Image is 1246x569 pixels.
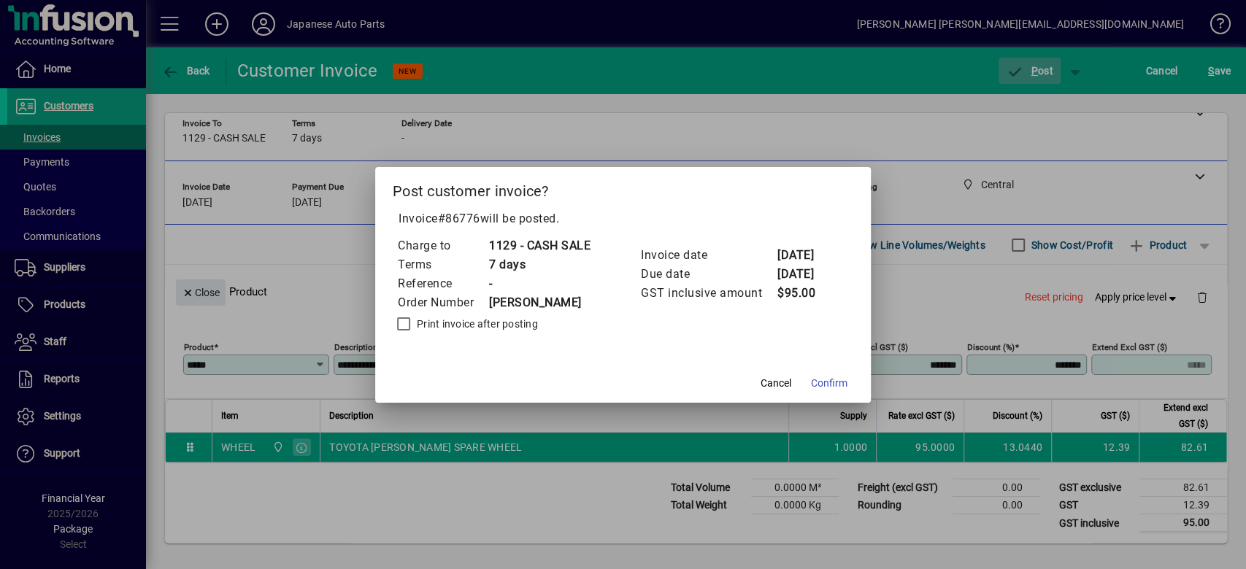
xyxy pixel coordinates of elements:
span: Confirm [811,376,847,391]
button: Cancel [753,371,799,397]
p: Invoice will be posted . [393,210,853,228]
h2: Post customer invoice? [375,167,871,209]
td: Charge to [397,236,488,255]
td: $95.00 [777,284,835,303]
td: 7 days [488,255,591,274]
td: 1129 - CASH SALE [488,236,591,255]
td: Order Number [397,293,488,312]
td: [DATE] [777,246,835,265]
td: Invoice date [640,246,777,265]
label: Print invoice after posting [414,317,538,331]
td: - [488,274,591,293]
td: Due date [640,265,777,284]
td: GST inclusive amount [640,284,777,303]
button: Confirm [805,371,853,397]
td: Terms [397,255,488,274]
td: [PERSON_NAME] [488,293,591,312]
span: Cancel [761,376,791,391]
span: #86776 [438,212,480,225]
td: Reference [397,274,488,293]
td: [DATE] [777,265,835,284]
